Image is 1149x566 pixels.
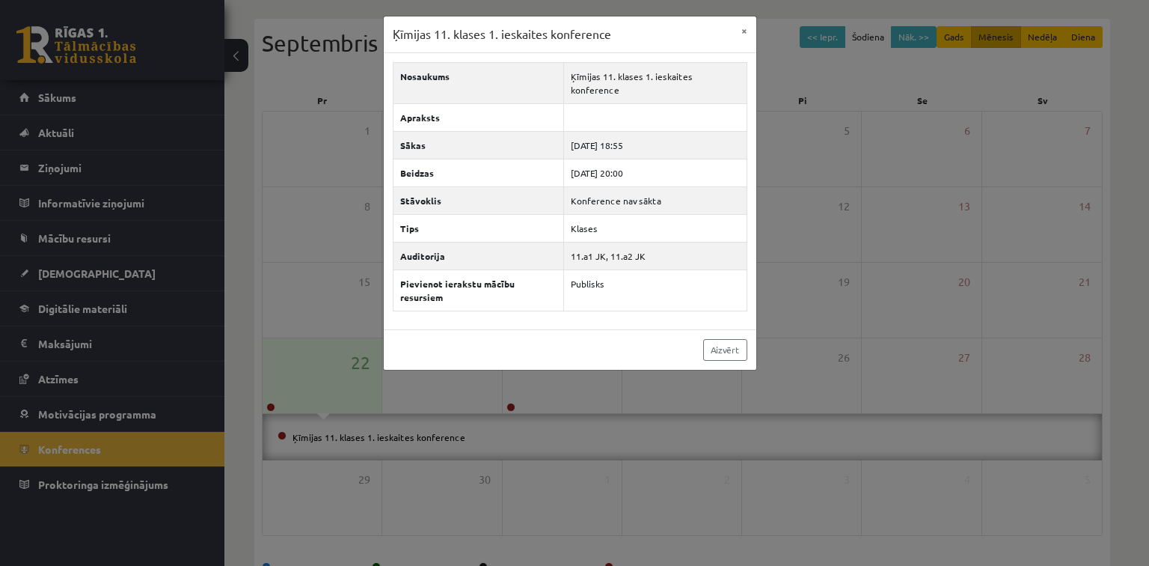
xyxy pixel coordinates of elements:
th: Auditorija [393,242,564,270]
th: Apraksts [393,103,564,131]
td: Klases [563,214,747,242]
button: × [732,16,756,45]
td: [DATE] 18:55 [563,131,747,159]
th: Nosaukums [393,62,564,103]
th: Tips [393,214,564,242]
th: Stāvoklis [393,186,564,214]
a: Aizvērt [703,339,747,361]
td: [DATE] 20:00 [563,159,747,186]
td: Ķīmijas 11. klases 1. ieskaites konference [563,62,747,103]
th: Pievienot ierakstu mācību resursiem [393,270,564,311]
td: Konference nav sākta [563,186,747,214]
th: Sākas [393,131,564,159]
td: Publisks [563,270,747,311]
td: 11.a1 JK, 11.a2 JK [563,242,747,270]
h3: Ķīmijas 11. klases 1. ieskaites konference [393,25,611,43]
th: Beidzas [393,159,564,186]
